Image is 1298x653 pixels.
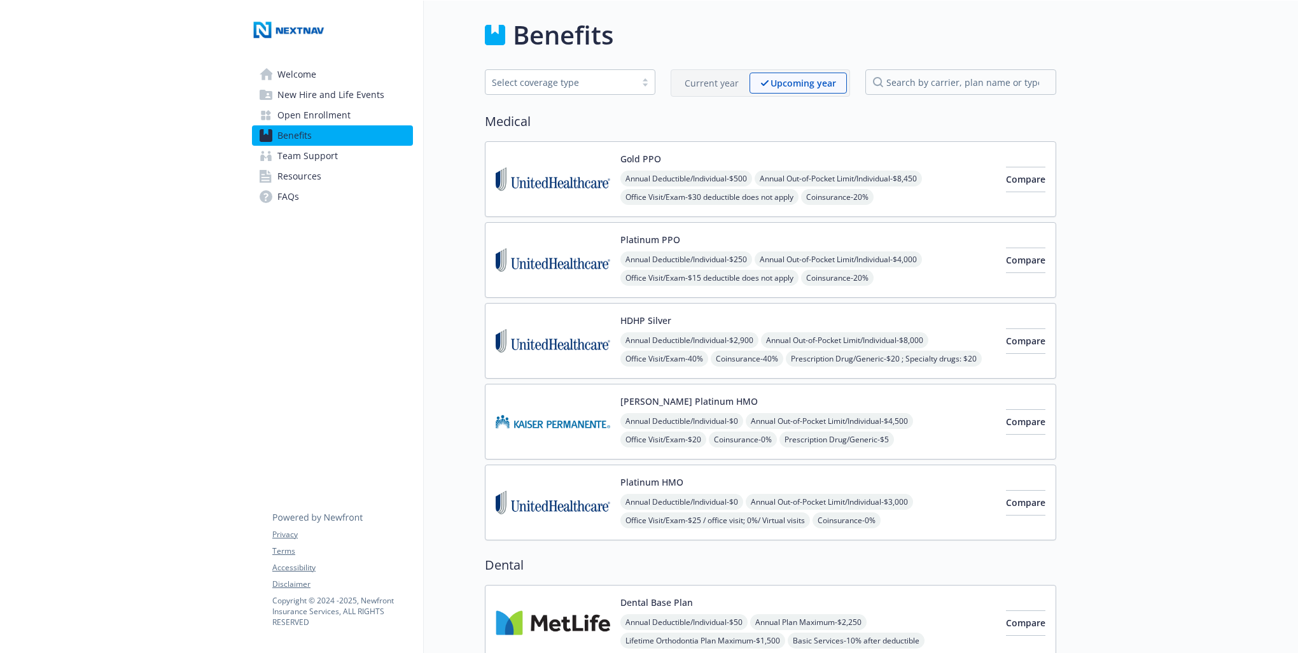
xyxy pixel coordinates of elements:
[1006,328,1045,354] button: Compare
[620,413,743,429] span: Annual Deductible/Individual - $0
[1006,496,1045,509] span: Compare
[1006,610,1045,636] button: Compare
[620,351,708,367] span: Office Visit/Exam - 40%
[252,186,413,207] a: FAQs
[620,171,752,186] span: Annual Deductible/Individual - $500
[277,105,351,125] span: Open Enrollment
[788,633,925,649] span: Basic Services - 10% after deductible
[771,76,836,90] p: Upcoming year
[746,413,913,429] span: Annual Out-of-Pocket Limit/Individual - $4,500
[1006,167,1045,192] button: Compare
[746,494,913,510] span: Annual Out-of-Pocket Limit/Individual - $3,000
[786,351,982,367] span: Prescription Drug/Generic - $20 ; Specialty drugs: $20
[485,556,1056,575] h2: Dental
[277,125,312,146] span: Benefits
[252,105,413,125] a: Open Enrollment
[801,189,874,205] span: Coinsurance - 20%
[620,475,683,489] button: Platinum HMO
[1006,409,1045,435] button: Compare
[685,76,739,90] p: Current year
[496,475,610,530] img: United Healthcare Insurance Company carrier logo
[801,270,874,286] span: Coinsurance - 20%
[1006,617,1045,629] span: Compare
[620,432,706,447] span: Office Visit/Exam - $20
[761,332,928,348] span: Annual Out-of-Pocket Limit/Individual - $8,000
[620,596,693,609] button: Dental Base Plan
[252,146,413,166] a: Team Support
[750,614,867,630] span: Annual Plan Maximum - $2,250
[252,85,413,105] a: New Hire and Life Events
[620,314,671,327] button: HDHP Silver
[779,432,894,447] span: Prescription Drug/Generic - $5
[1006,416,1045,428] span: Compare
[620,332,758,348] span: Annual Deductible/Individual - $2,900
[496,152,610,206] img: United Healthcare Insurance Company carrier logo
[496,233,610,287] img: United Healthcare Insurance Company carrier logo
[620,152,661,165] button: Gold PPO
[711,351,783,367] span: Coinsurance - 40%
[755,251,922,267] span: Annual Out-of-Pocket Limit/Individual - $4,000
[277,146,338,166] span: Team Support
[252,64,413,85] a: Welcome
[1006,173,1045,185] span: Compare
[813,512,881,528] span: Coinsurance - 0%
[272,545,412,557] a: Terms
[1006,490,1045,516] button: Compare
[277,186,299,207] span: FAQs
[1006,254,1045,266] span: Compare
[620,614,748,630] span: Annual Deductible/Individual - $50
[620,633,785,649] span: Lifetime Orthodontia Plan Maximum - $1,500
[620,189,799,205] span: Office Visit/Exam - $30 deductible does not apply
[485,112,1056,131] h2: Medical
[755,171,922,186] span: Annual Out-of-Pocket Limit/Individual - $8,450
[1006,248,1045,273] button: Compare
[252,166,413,186] a: Resources
[620,395,758,408] button: [PERSON_NAME] Platinum HMO
[620,512,810,528] span: Office Visit/Exam - $25 / office visit; 0%/ Virtual visits
[277,166,321,186] span: Resources
[865,69,1056,95] input: search by carrier, plan name or type
[496,395,610,449] img: Kaiser Permanente Insurance Company carrier logo
[709,432,777,447] span: Coinsurance - 0%
[492,76,629,89] div: Select coverage type
[1006,335,1045,347] span: Compare
[496,314,610,368] img: United Healthcare Insurance Company carrier logo
[272,595,412,628] p: Copyright © 2024 - 2025 , Newfront Insurance Services, ALL RIGHTS RESERVED
[620,494,743,510] span: Annual Deductible/Individual - $0
[620,251,752,267] span: Annual Deductible/Individual - $250
[272,562,412,573] a: Accessibility
[496,596,610,650] img: Metlife Inc carrier logo
[277,85,384,105] span: New Hire and Life Events
[513,16,613,54] h1: Benefits
[272,579,412,590] a: Disclaimer
[277,64,316,85] span: Welcome
[620,233,680,246] button: Platinum PPO
[272,529,412,540] a: Privacy
[252,125,413,146] a: Benefits
[620,270,799,286] span: Office Visit/Exam - $15 deductible does not apply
